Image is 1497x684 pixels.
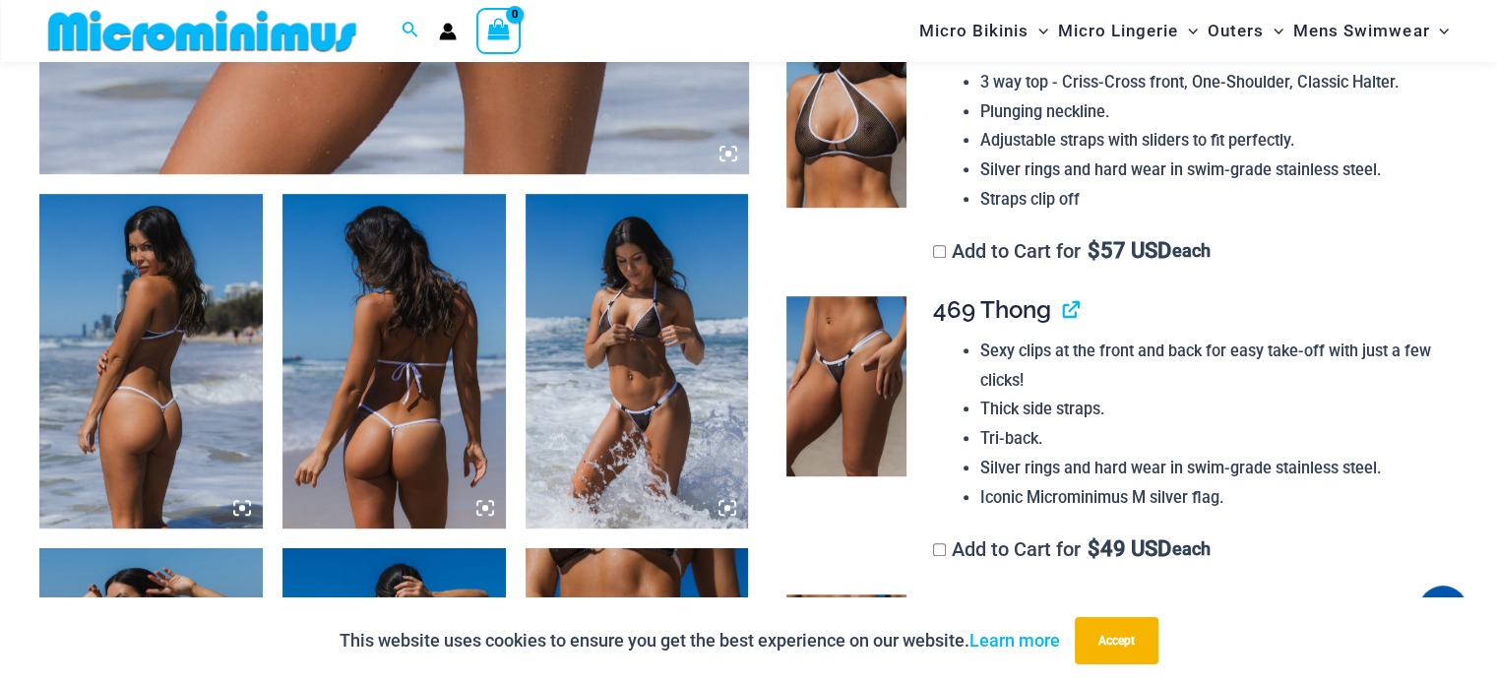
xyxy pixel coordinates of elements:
[980,68,1442,97] li: 3 way top - Criss-Cross front, One-Shoulder, Classic Halter.
[933,295,1051,324] span: 469 Thong
[933,543,946,556] input: Add to Cart for$49 USD each
[1087,241,1170,261] span: 57 USD
[914,6,1053,56] a: Micro BikinisMenu ToggleMenu Toggle
[1058,6,1178,56] span: Micro Lingerie
[933,239,1212,263] label: Add to Cart for
[980,337,1442,395] li: Sexy clips at the front and back for easy take-off with just a few clicks!
[911,3,1458,59] nav: Site Navigation
[1264,6,1283,56] span: Menu Toggle
[1172,539,1211,559] span: each
[476,8,522,53] a: View Shopping Cart, empty
[919,6,1029,56] span: Micro Bikinis
[1288,6,1454,56] a: Mens SwimwearMenu ToggleMenu Toggle
[1172,241,1211,261] span: each
[980,483,1442,513] li: Iconic Microminimus M silver flag.
[933,245,946,258] input: Add to Cart for$57 USD each
[980,185,1442,215] li: Straps clip off
[526,194,749,529] img: Tradewinds Ink and Ivory 317 Tri Top 469 Thong
[969,630,1060,651] a: Learn more
[439,23,457,40] a: Account icon link
[933,593,1040,622] span: 453 Micro
[1087,539,1170,559] span: 49 USD
[1087,536,1099,561] span: $
[980,424,1442,454] li: Tri-back.
[980,395,1442,424] li: Thick side straps.
[1429,6,1449,56] span: Menu Toggle
[1208,6,1264,56] span: Outers
[980,97,1442,127] li: Plunging neckline.
[340,626,1060,655] p: This website uses cookies to ensure you get the best experience on our website.
[1293,6,1429,56] span: Mens Swimwear
[1087,238,1099,263] span: $
[786,28,906,208] img: Tradewinds Ink and Ivory 384 Halter
[1203,6,1288,56] a: OutersMenu ToggleMenu Toggle
[980,155,1442,185] li: Silver rings and hard wear in swim-grade stainless steel.
[933,537,1212,561] label: Add to Cart for
[786,296,906,476] img: Tradewinds Ink and Ivory 469 Thong
[980,126,1442,155] li: Adjustable straps with sliders to fit perfectly.
[1178,6,1198,56] span: Menu Toggle
[1029,6,1048,56] span: Menu Toggle
[40,9,364,53] img: MM SHOP LOGO FLAT
[1075,617,1158,664] button: Accept
[39,194,263,529] img: Tradewinds Ink and Ivory 384 Halter 453 Micro
[980,454,1442,483] li: Silver rings and hard wear in swim-grade stainless steel.
[1053,6,1203,56] a: Micro LingerieMenu ToggleMenu Toggle
[282,194,506,529] img: Tradewinds Ink and Ivory 317 Tri Top 453 Micro
[402,19,419,43] a: Search icon link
